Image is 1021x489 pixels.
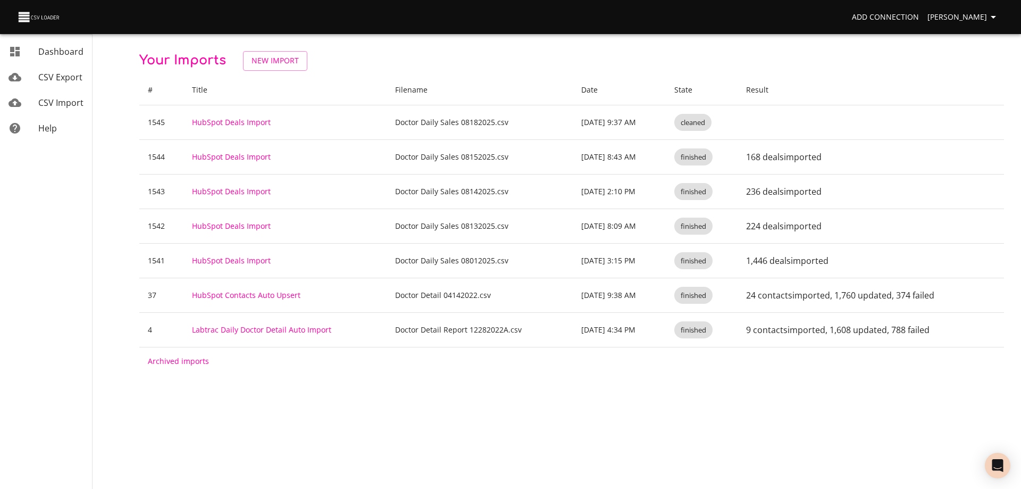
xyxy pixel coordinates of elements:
[38,97,83,109] span: CSV Import
[192,186,271,196] a: HubSpot Deals Import
[139,312,183,347] td: 4
[148,356,209,366] a: Archived imports
[387,278,573,312] td: Doctor Detail 04142022.csv
[573,312,666,347] td: [DATE] 4:34 PM
[927,11,1000,24] span: [PERSON_NAME]
[746,220,995,233] p: 224 deals imported
[192,221,271,231] a: HubSpot Deals Import
[192,152,271,162] a: HubSpot Deals Import
[192,255,271,266] a: HubSpot Deals Import
[738,75,1004,105] th: Result
[674,187,713,197] span: finished
[746,151,995,163] p: 168 deals imported
[139,209,183,243] td: 1542
[387,75,573,105] th: Filename
[183,75,387,105] th: Title
[746,324,995,336] p: 9 contacts imported , 1,608 updated , 788 failed
[674,118,712,128] span: cleaned
[674,256,713,266] span: finished
[192,290,300,300] a: HubSpot Contacts Auto Upsert
[387,174,573,209] td: Doctor Daily Sales 08142025.csv
[573,105,666,139] td: [DATE] 9:37 AM
[38,122,57,134] span: Help
[192,117,271,127] a: HubSpot Deals Import
[387,243,573,278] td: Doctor Daily Sales 08012025.csv
[192,325,331,335] a: Labtrac Daily Doctor Detail Auto Import
[674,221,713,231] span: finished
[139,243,183,278] td: 1541
[139,105,183,139] td: 1545
[17,10,62,24] img: CSV Loader
[923,7,1004,27] button: [PERSON_NAME]
[38,71,82,83] span: CSV Export
[139,139,183,174] td: 1544
[746,254,995,267] p: 1,446 deals imported
[573,243,666,278] td: [DATE] 3:15 PM
[139,174,183,209] td: 1543
[387,139,573,174] td: Doctor Daily Sales 08152025.csv
[139,53,226,68] span: Your Imports
[573,174,666,209] td: [DATE] 2:10 PM
[139,278,183,312] td: 37
[573,209,666,243] td: [DATE] 8:09 AM
[252,54,299,68] span: New Import
[848,7,923,27] a: Add Connection
[243,51,307,71] a: New Import
[387,105,573,139] td: Doctor Daily Sales 08182025.csv
[852,11,919,24] span: Add Connection
[746,289,995,302] p: 24 contacts imported , 1,760 updated , 374 failed
[139,75,183,105] th: #
[573,278,666,312] td: [DATE] 9:38 AM
[38,46,83,57] span: Dashboard
[674,325,713,335] span: finished
[674,152,713,162] span: finished
[573,139,666,174] td: [DATE] 8:43 AM
[387,312,573,347] td: Doctor Detail Report 12282022A.csv
[985,453,1010,478] div: Open Intercom Messenger
[573,75,666,105] th: Date
[746,185,995,198] p: 236 deals imported
[387,209,573,243] td: Doctor Daily Sales 08132025.csv
[666,75,738,105] th: State
[674,291,713,301] span: finished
